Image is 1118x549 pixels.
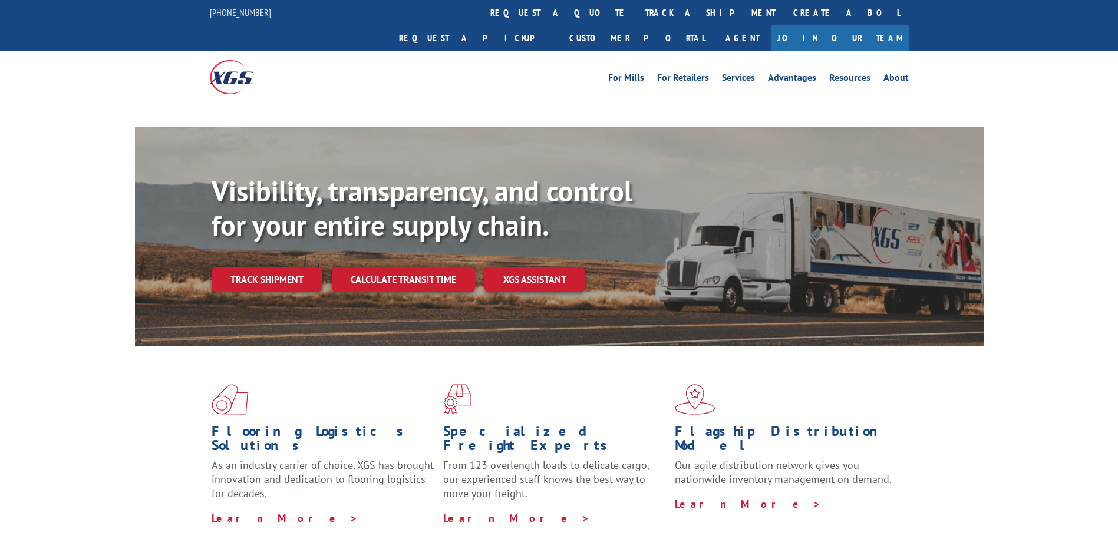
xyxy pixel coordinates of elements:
[212,511,358,525] a: Learn More >
[675,424,898,458] h1: Flagship Distribution Model
[390,25,560,51] a: Request a pickup
[608,73,644,86] a: For Mills
[210,6,271,18] a: [PHONE_NUMBER]
[212,173,632,243] b: Visibility, transparency, and control for your entire supply chain.
[771,25,909,51] a: Join Our Team
[768,73,816,86] a: Advantages
[883,73,909,86] a: About
[560,25,714,51] a: Customer Portal
[675,458,892,486] span: Our agile distribution network gives you nationwide inventory management on demand.
[212,458,434,500] span: As an industry carrier of choice, XGS has brought innovation and dedication to flooring logistics...
[443,384,471,415] img: xgs-icon-focused-on-flooring-red
[212,267,322,292] a: Track shipment
[675,497,822,511] a: Learn More >
[675,384,715,415] img: xgs-icon-flagship-distribution-model-red
[212,384,248,415] img: xgs-icon-total-supply-chain-intelligence-red
[443,424,666,458] h1: Specialized Freight Experts
[443,511,590,525] a: Learn More >
[722,73,755,86] a: Services
[484,267,585,292] a: XGS ASSISTANT
[332,267,475,292] a: Calculate transit time
[829,73,870,86] a: Resources
[212,424,434,458] h1: Flooring Logistics Solutions
[657,73,709,86] a: For Retailers
[714,25,771,51] a: Agent
[443,458,666,511] p: From 123 overlength loads to delicate cargo, our experienced staff knows the best way to move you...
